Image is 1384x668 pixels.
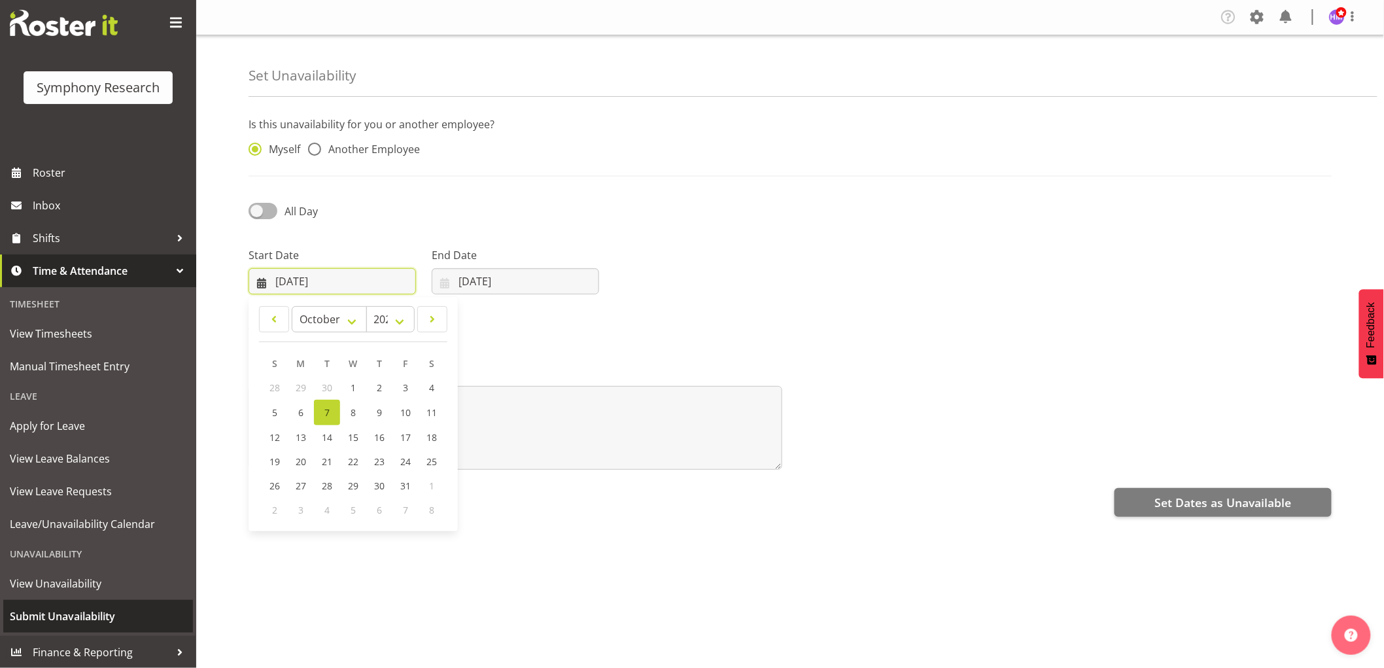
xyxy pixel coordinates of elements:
span: 12 [269,431,280,444]
span: 29 [296,381,306,394]
span: 19 [269,455,280,468]
span: 30 [322,381,332,394]
a: 20 [288,449,314,474]
span: 7 [403,504,408,516]
span: 21 [322,455,332,468]
span: 4 [429,381,434,394]
a: 24 [392,449,419,474]
a: 6 [288,400,314,425]
a: View Unavailability [3,567,193,600]
button: Feedback - Show survey [1359,289,1384,378]
span: T [324,357,330,370]
a: 17 [392,425,419,449]
span: 2 [272,504,277,516]
img: hitesh-makan1261.jpg [1329,9,1345,25]
span: 18 [426,431,437,444]
span: 4 [324,504,330,516]
span: View Timesheets [10,324,186,343]
span: View Leave Requests [10,482,186,501]
span: Shifts [33,228,170,248]
span: Feedback [1366,302,1377,348]
a: Submit Unavailability [3,600,193,633]
span: 9 [377,406,382,419]
a: 1 [340,376,366,400]
button: Set Dates as Unavailable [1115,488,1332,517]
a: 22 [340,449,366,474]
a: 7 [314,400,340,425]
label: End Date [432,247,599,263]
span: Myself [262,143,300,156]
span: W [349,357,358,370]
span: 3 [298,504,303,516]
a: View Timesheets [3,317,193,350]
a: 29 [340,474,366,498]
span: Set Dates as Unavailable [1154,494,1291,511]
span: Finance & Reporting [33,642,170,662]
span: Apply for Leave [10,416,186,436]
a: 5 [262,400,288,425]
span: View Leave Balances [10,449,186,468]
span: 2 [377,381,382,394]
a: 28 [314,474,340,498]
span: 31 [400,480,411,492]
div: Symphony Research [37,78,160,97]
a: 26 [262,474,288,498]
input: Click to select... [432,268,599,294]
span: Manual Timesheet Entry [10,357,186,376]
a: 4 [419,376,445,400]
a: 15 [340,425,366,449]
span: 1 [429,480,434,492]
span: All Day [285,204,318,219]
span: View Unavailability [10,574,186,593]
p: Is this unavailability for you or another employee? [249,116,1332,132]
span: 6 [377,504,382,516]
span: Submit Unavailability [10,606,186,626]
a: 31 [392,474,419,498]
a: Leave/Unavailability Calendar [3,508,193,540]
a: View Leave Balances [3,442,193,475]
a: 19 [262,449,288,474]
a: View Leave Requests [3,475,193,508]
span: F [404,357,408,370]
a: 23 [366,449,392,474]
img: Rosterit website logo [10,10,118,36]
span: 5 [351,504,356,516]
input: Click to select... [249,268,416,294]
a: 11 [419,400,445,425]
div: Unavailability [3,540,193,567]
a: 3 [392,376,419,400]
span: 1 [351,381,356,394]
span: 8 [429,504,434,516]
span: 14 [322,431,332,444]
a: 16 [366,425,392,449]
h4: Set Unavailability [249,68,356,83]
a: Manual Timesheet Entry [3,350,193,383]
span: Inbox [33,196,190,215]
span: 28 [269,381,280,394]
span: 29 [348,480,358,492]
span: 8 [351,406,356,419]
span: S [429,357,434,370]
span: Time & Attendance [33,261,170,281]
span: 10 [400,406,411,419]
a: 2 [366,376,392,400]
span: 20 [296,455,306,468]
a: 12 [262,425,288,449]
span: 28 [322,480,332,492]
span: 22 [348,455,358,468]
span: S [272,357,277,370]
div: Timesheet [3,290,193,317]
a: 14 [314,425,340,449]
a: 27 [288,474,314,498]
a: 9 [366,400,392,425]
span: Another Employee [321,143,420,156]
span: Leave/Unavailability Calendar [10,514,186,534]
span: T [377,357,382,370]
span: 17 [400,431,411,444]
span: 27 [296,480,306,492]
img: help-xxl-2.png [1345,629,1358,642]
span: 26 [269,480,280,492]
span: 6 [298,406,303,419]
label: Message* [249,365,782,381]
span: 13 [296,431,306,444]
